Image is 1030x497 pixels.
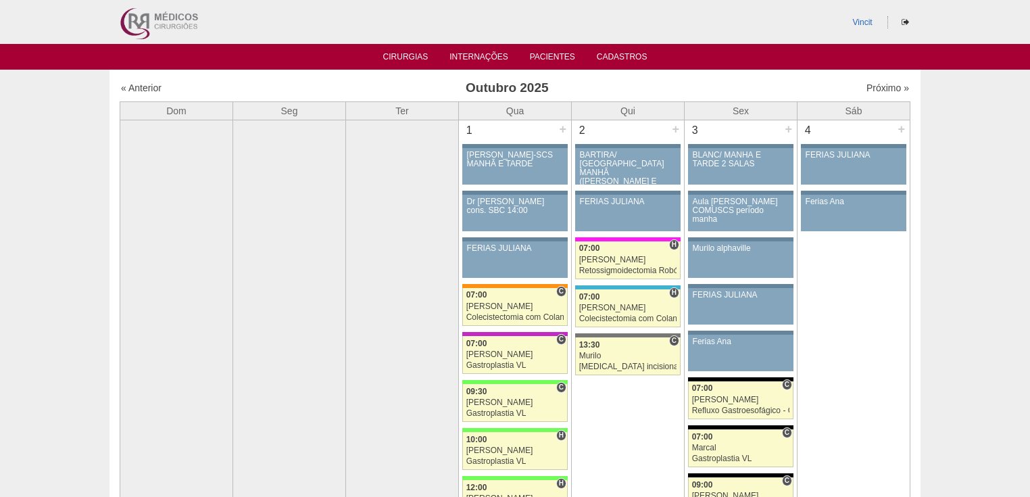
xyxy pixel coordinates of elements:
[449,52,508,66] a: Internações
[556,334,566,345] span: Consultório
[233,101,346,120] th: Seg
[530,52,575,66] a: Pacientes
[688,195,793,231] a: Aula [PERSON_NAME] COMUSCS período manha
[688,425,793,429] div: Key: Blanc
[466,290,487,300] span: 07:00
[462,284,568,288] div: Key: São Luiz - SCS
[692,480,713,490] span: 09:00
[466,435,487,444] span: 10:00
[688,377,793,381] div: Key: Blanc
[688,191,793,195] div: Key: Aviso
[896,120,907,138] div: +
[462,288,568,326] a: C 07:00 [PERSON_NAME] Colecistectomia com Colangiografia VL
[782,427,792,438] span: Consultório
[688,237,793,241] div: Key: Aviso
[575,237,681,241] div: Key: Pro Matre
[459,120,480,141] div: 1
[466,339,487,348] span: 07:00
[462,191,568,195] div: Key: Aviso
[692,383,713,393] span: 07:00
[120,101,233,120] th: Dom
[688,381,793,419] a: C 07:00 [PERSON_NAME] Refluxo Gastroesofágico - Cirurgia VL
[572,120,593,141] div: 2
[692,454,790,463] div: Gastroplastia VL
[557,120,568,138] div: +
[693,291,789,300] div: FERIAS JULIANA
[783,120,794,138] div: +
[575,333,681,337] div: Key: Santa Catarina
[693,197,789,224] div: Aula [PERSON_NAME] COMUSCS período manha
[575,241,681,279] a: H 07:00 [PERSON_NAME] Retossigmoidectomia Robótica
[853,18,873,27] a: Vincit
[556,478,566,489] span: Hospital
[575,144,681,148] div: Key: Aviso
[579,304,677,312] div: [PERSON_NAME]
[798,101,910,120] th: Sáb
[669,239,679,250] span: Hospital
[580,151,677,204] div: BARTIRA/ [GEOGRAPHIC_DATA] MANHÃ ([PERSON_NAME] E ANA)/ SANTA JOANA -TARDE
[688,331,793,335] div: Key: Aviso
[466,350,564,359] div: [PERSON_NAME]
[688,429,793,467] a: C 07:00 Marcal Gastroplastia VL
[467,197,564,215] div: Dr [PERSON_NAME] cons. SBC 14:00
[462,195,568,231] a: Dr [PERSON_NAME] cons. SBC 14:00
[462,476,568,480] div: Key: Brasil
[798,120,818,141] div: 4
[462,336,568,374] a: C 07:00 [PERSON_NAME] Gastroplastia VL
[466,409,564,418] div: Gastroplastia VL
[580,197,677,206] div: FERIAS JULIANA
[466,446,564,455] div: [PERSON_NAME]
[866,82,909,93] a: Próximo »
[669,335,679,346] span: Consultório
[692,444,790,452] div: Marcal
[692,396,790,404] div: [PERSON_NAME]
[579,292,600,302] span: 07:00
[670,120,681,138] div: +
[806,151,902,160] div: FERIAS JULIANA
[693,151,789,168] div: BLANC/ MANHÃ E TARDE 2 SALAS
[572,101,685,120] th: Qui
[383,52,428,66] a: Cirurgias
[688,473,793,477] div: Key: Blanc
[579,314,677,323] div: Colecistectomia com Colangiografia VL
[575,285,681,289] div: Key: Neomater
[346,101,459,120] th: Ter
[466,483,487,492] span: 12:00
[579,352,677,360] div: Murilo
[579,266,677,275] div: Retossigmoidectomia Robótica
[801,144,906,148] div: Key: Aviso
[597,52,647,66] a: Cadastros
[782,379,792,390] span: Consultório
[462,332,568,336] div: Key: Maria Braido
[467,151,564,168] div: [PERSON_NAME]-SCS MANHÃ E TARDE
[462,428,568,432] div: Key: Brasil
[556,286,566,297] span: Consultório
[459,101,572,120] th: Qua
[579,243,600,253] span: 07:00
[462,380,568,384] div: Key: Brasil
[462,432,568,470] a: H 10:00 [PERSON_NAME] Gastroplastia VL
[693,337,789,346] div: Ferias Ana
[579,256,677,264] div: [PERSON_NAME]
[688,335,793,371] a: Ferias Ana
[556,382,566,393] span: Consultório
[466,387,487,396] span: 09:30
[579,362,677,371] div: [MEDICAL_DATA] incisional Robótica
[688,144,793,148] div: Key: Aviso
[579,340,600,350] span: 13:30
[575,289,681,327] a: H 07:00 [PERSON_NAME] Colecistectomia com Colangiografia VL
[685,120,706,141] div: 3
[556,430,566,441] span: Hospital
[462,237,568,241] div: Key: Aviso
[575,195,681,231] a: FERIAS JULIANA
[575,148,681,185] a: BARTIRA/ [GEOGRAPHIC_DATA] MANHÃ ([PERSON_NAME] E ANA)/ SANTA JOANA -TARDE
[693,244,789,253] div: Murilo alphaville
[462,241,568,278] a: FERIAS JULIANA
[467,244,564,253] div: FERIAS JULIANA
[669,287,679,298] span: Hospital
[801,148,906,185] a: FERIAS JULIANA
[688,148,793,185] a: BLANC/ MANHÃ E TARDE 2 SALAS
[466,457,564,466] div: Gastroplastia VL
[806,197,902,206] div: Ferias Ana
[801,195,906,231] a: Ferias Ana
